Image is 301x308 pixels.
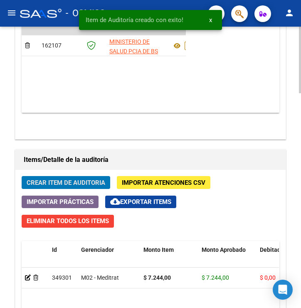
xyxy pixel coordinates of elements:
i: Descargar documento [183,39,193,52]
div: Open Intercom Messenger [273,280,293,300]
span: Importar Prácticas [27,198,94,206]
span: 349301 [52,274,72,281]
strong: $ 7.244,00 [143,274,171,281]
span: - OSMISS [66,4,105,22]
mat-icon: person [284,8,294,18]
datatable-header-cell: Id [49,241,78,278]
span: Importar Atenciones CSV [122,179,205,186]
span: Monto Aprobado [202,246,246,253]
span: Item de Auditoría creado con exito! [86,16,183,24]
span: Debitado Tot. [260,246,296,253]
span: Id [52,246,57,253]
button: Importar Prácticas [22,196,99,208]
button: Exportar Items [105,196,176,208]
span: Exportar Items [110,198,171,206]
span: Gerenciador [81,246,114,253]
button: Importar Atenciones CSV [117,176,210,189]
datatable-header-cell: Gerenciador [78,241,140,278]
span: M02 - Meditrat [81,274,119,281]
span: 162107 [42,42,62,49]
span: MINISTERIO DE SALUD PCIA DE BS AS [109,38,158,64]
mat-icon: menu [7,8,17,18]
span: Monto Item [143,246,174,253]
datatable-header-cell: Monto Aprobado [198,241,257,278]
span: Eliminar Todos los Items [27,217,109,225]
button: Eliminar Todos los Items [22,215,114,228]
mat-icon: cloud_download [110,196,120,206]
span: $ 0,00 [260,274,276,281]
span: x [209,16,212,24]
button: Crear Item de Auditoria [22,176,110,189]
span: Crear Item de Auditoria [27,179,105,186]
datatable-header-cell: Monto Item [140,241,198,278]
h1: Items/Detalle de la auditoría [24,153,277,166]
button: x [202,12,219,27]
span: $ 7.244,00 [202,274,229,281]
